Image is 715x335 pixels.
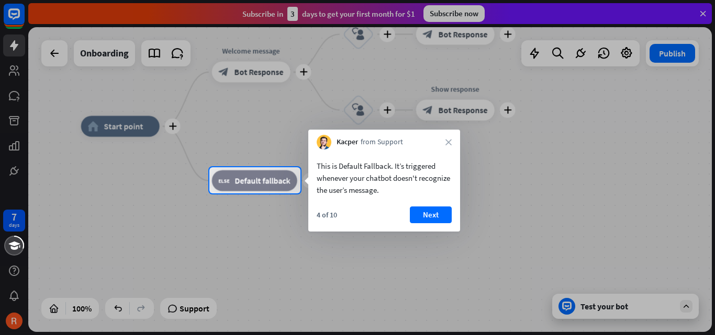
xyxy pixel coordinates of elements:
[235,175,291,186] span: Default fallback
[337,137,358,147] span: Kacper
[317,160,452,196] div: This is Default Fallback. It’s triggered whenever your chatbot doesn't recognize the user’s message.
[445,139,452,145] i: close
[361,137,403,147] span: from Support
[317,210,337,220] div: 4 of 10
[219,175,230,186] i: block_fallback
[410,206,452,223] button: Next
[8,4,40,36] button: Open LiveChat chat widget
